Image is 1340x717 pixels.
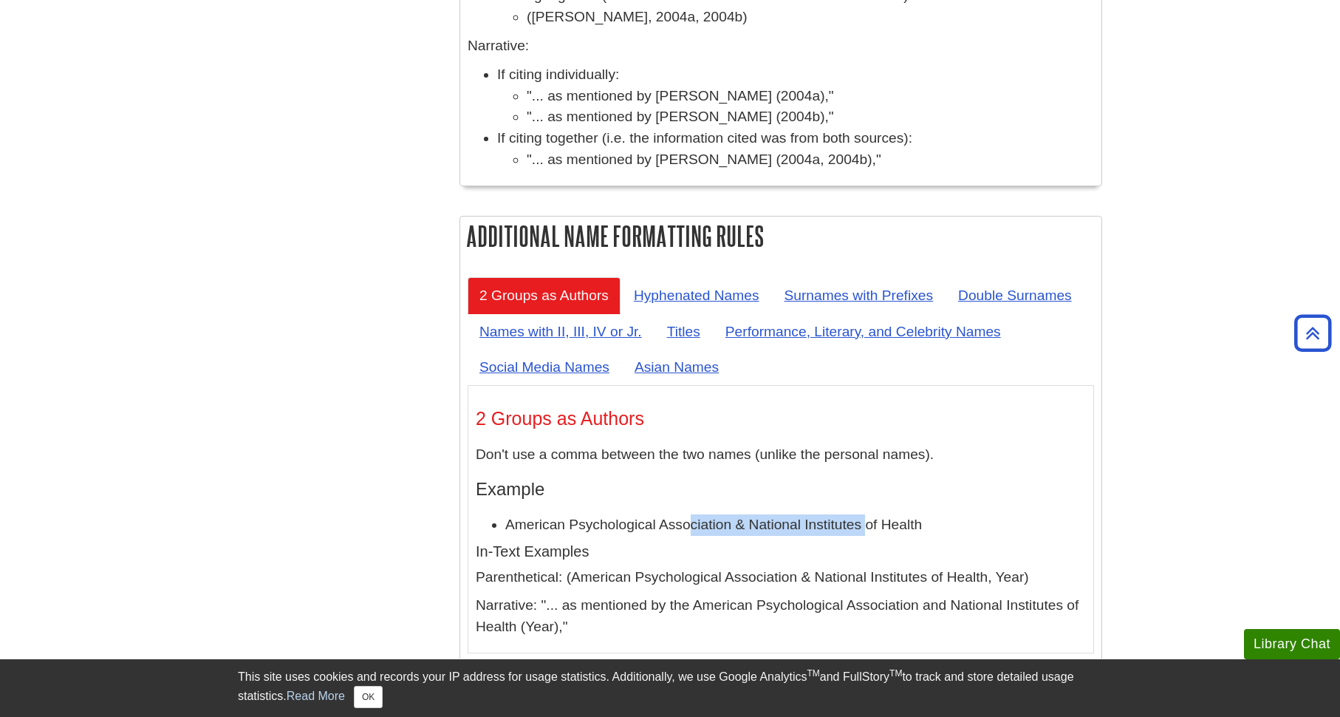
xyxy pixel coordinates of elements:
p: Parenthetical: (American Psychological Association & National Institutes of Health, Year) [476,567,1086,588]
li: "... as mentioned by [PERSON_NAME] (2004a)," [527,86,1094,107]
p: Don't use a comma between the two names (unlike the personal names). [476,444,1086,466]
a: Titles [655,313,712,350]
a: Names with II, III, IV or Jr. [468,313,654,350]
h2: Additional Name Formatting Rules [460,217,1101,256]
a: Back to Top [1289,323,1336,343]
h3: 2 Groups as Authors [476,408,1086,429]
li: "... as mentioned by [PERSON_NAME] (2004a, 2004b)," [527,149,1094,171]
a: Surnames with Prefixes [773,277,946,313]
a: Performance, Literary, and Celebrity Names [714,313,1013,350]
p: Narrative: "... as mentioned by the American Psychological Association and National Institutes of... [476,595,1086,638]
li: ([PERSON_NAME], 2004a, 2004b) [527,7,1094,28]
a: Read More [287,690,345,702]
div: This site uses cookies and records your IP address for usage statistics. Additionally, we use Goo... [238,668,1102,708]
a: 2 Groups as Authors [468,277,621,313]
li: If citing individually: [497,64,1094,128]
li: "... as mentioned by [PERSON_NAME] (2004b)," [527,106,1094,128]
a: Social Media Names [468,349,621,385]
h4: Example [476,480,1086,499]
sup: TM [807,668,819,679]
a: Asian Names [623,349,731,385]
a: Hyphenated Names [622,277,771,313]
h5: In-Text Examples [476,543,1086,560]
button: Close [354,686,383,708]
sup: TM [889,668,902,679]
button: Library Chat [1244,629,1340,659]
li: American Psychological Association & National Institutes of Health [505,514,1086,536]
p: Narrative: [468,35,1094,57]
a: Double Surnames [946,277,1084,313]
li: If citing together (i.e. the information cited was from both sources): [497,128,1094,171]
